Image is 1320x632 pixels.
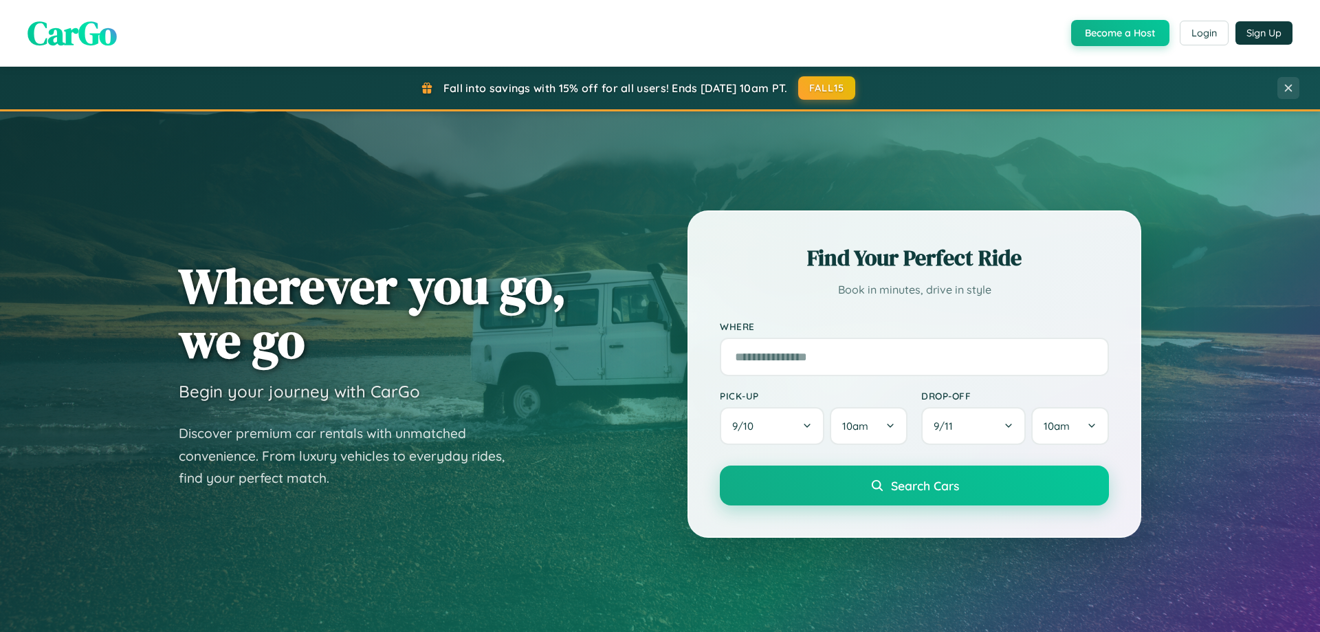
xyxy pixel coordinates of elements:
[921,390,1109,402] label: Drop-off
[179,259,566,367] h1: Wherever you go, we go
[720,320,1109,332] label: Where
[443,81,788,95] span: Fall into savings with 15% off for all users! Ends [DATE] 10am PT.
[720,243,1109,273] h2: Find Your Perfect Ride
[27,10,117,56] span: CarGo
[842,419,868,433] span: 10am
[1044,419,1070,433] span: 10am
[179,381,420,402] h3: Begin your journey with CarGo
[720,390,907,402] label: Pick-up
[720,280,1109,300] p: Book in minutes, drive in style
[934,419,960,433] span: 9 / 11
[1031,407,1109,445] button: 10am
[891,478,959,493] span: Search Cars
[732,419,760,433] span: 9 / 10
[1071,20,1169,46] button: Become a Host
[798,76,856,100] button: FALL15
[1180,21,1229,45] button: Login
[830,407,907,445] button: 10am
[179,422,522,490] p: Discover premium car rentals with unmatched convenience. From luxury vehicles to everyday rides, ...
[720,466,1109,505] button: Search Cars
[921,407,1026,445] button: 9/11
[720,407,824,445] button: 9/10
[1235,21,1292,45] button: Sign Up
